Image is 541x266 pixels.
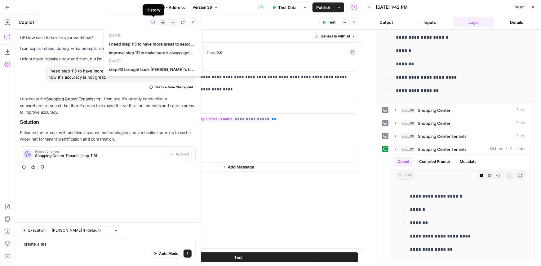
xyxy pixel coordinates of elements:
button: Publish [313,2,334,12]
div: Copilot [19,19,147,25]
p: Enhance the prompt with additional search methodologies and verification sources to cast a wider ... [20,129,196,142]
button: Auto Mode [151,250,181,258]
div: 684 ms / 2 tasks [391,155,529,261]
div: History [146,7,161,13]
div: Write your prompt [115,30,362,42]
input: Claude Sonnet 4 (default) [52,227,111,233]
button: Details [496,17,537,27]
span: step_118 [401,120,415,126]
span: Temp [206,50,216,55]
button: Output [394,157,413,166]
button: Applied [167,150,192,158]
button: 0 ms [391,118,529,128]
span: step_116 [401,107,415,113]
textarea: create a tes [24,241,192,247]
button: Inputs [409,17,450,27]
span: Add Message [228,164,254,170]
span: Shopping Center [418,120,450,126]
button: Test Data [268,2,300,12]
button: Generate with AI [313,32,358,40]
span: Execution [28,228,46,233]
label: System Prompt [118,63,358,69]
button: 684 ms / 2 tasks [391,144,529,154]
button: Compiled Prompt [415,157,454,166]
span: 0 ms [517,120,525,126]
p: I can explain steps, debug, write prompts, code, and offer advice. [20,45,196,52]
span: Publish [316,4,330,11]
span: Test [328,20,335,25]
span: Generate with AI [321,33,350,39]
button: Test [319,18,338,26]
span: I need step 115 to have more areas to search to confirm tenants. Right now it's accuracy is not g... [109,41,195,47]
span: string [396,172,415,180]
button: Output [366,17,407,27]
button: Add Message [118,162,358,172]
span: Shopping Center Tenants (step_115) [35,153,165,159]
button: Restore from Checkpoint [147,83,196,91]
span: Test RE - Address [151,4,185,11]
button: Test [118,252,358,262]
span: step_115 [401,133,415,139]
a: Shopping Center Tenants [46,96,93,101]
p: Hi! How can I help with your workflow? [20,35,196,41]
span: 0 ms [517,107,525,113]
span: | [202,49,206,55]
span: 0 ms [517,133,525,139]
button: Logs [453,17,494,27]
div: I need step 115 to have more areas to search to confirm tenants. Right now it's accuracy is not g... [45,66,196,82]
p: I might make mistakes now and then, but I’m always learning — let’s tackle it together! [20,56,196,62]
span: Restore from Checkpoint [155,85,193,89]
span: Shopping Center [418,107,450,113]
label: Chat [118,105,358,111]
button: Metadata [456,157,480,166]
button: Version 36 [190,3,221,11]
span: Test [234,254,243,260]
h2: Solution [20,119,196,125]
span: improve step 111 to make sure it always gets all of the tenants at the shopping center. They must... [109,50,195,56]
span: step_117 [401,146,415,152]
span: step 63 brought back [PERSON_NAME]'s bargain outlet which requires 25,000 to 35,000 square feet. ... [109,66,195,72]
button: Reset [512,3,527,11]
span: Version 36 [193,5,212,10]
span: Applied [175,151,189,157]
button: 0 ms [391,131,529,141]
span: Reset [515,4,525,10]
span: Test Data [278,4,296,11]
p: [DATE] [107,32,200,40]
span: Shopping Center Tenants [418,133,467,139]
span: Auto Mode [159,251,178,256]
button: Test RE - Address [141,2,189,12]
button: Execution [20,226,48,234]
button: 0 ms [391,105,529,115]
span: Prompt Changes [35,150,165,153]
span: Shopping Center Tenants [418,146,467,152]
p: [DATE] [107,57,200,65]
span: 0.0 [216,50,223,55]
p: Looking at the step, I can see it's already conducting a comprehensive search but there's room to... [20,96,196,115]
span: 684 ms / 2 tasks [490,146,525,152]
